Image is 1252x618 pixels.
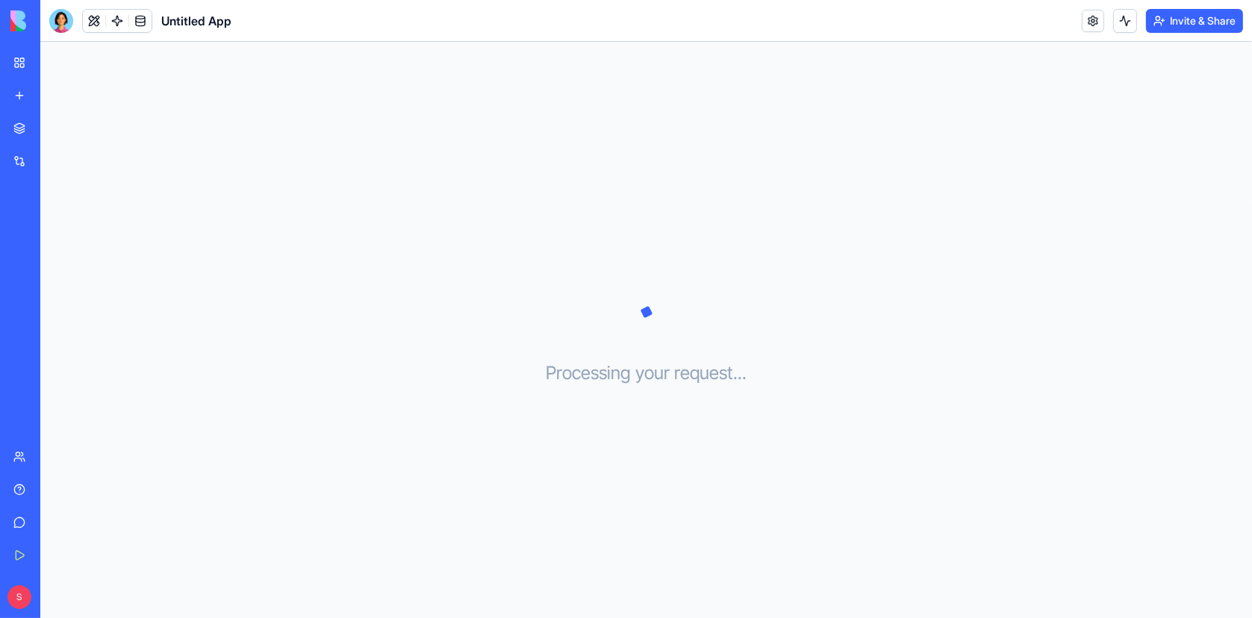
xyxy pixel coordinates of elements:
span: . [738,361,742,385]
span: . [733,361,738,385]
img: logo [10,10,103,31]
button: Invite & Share [1146,9,1243,33]
h3: Processing your request [546,361,747,385]
span: . [742,361,747,385]
span: S [7,585,31,609]
span: Untitled App [161,12,231,30]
